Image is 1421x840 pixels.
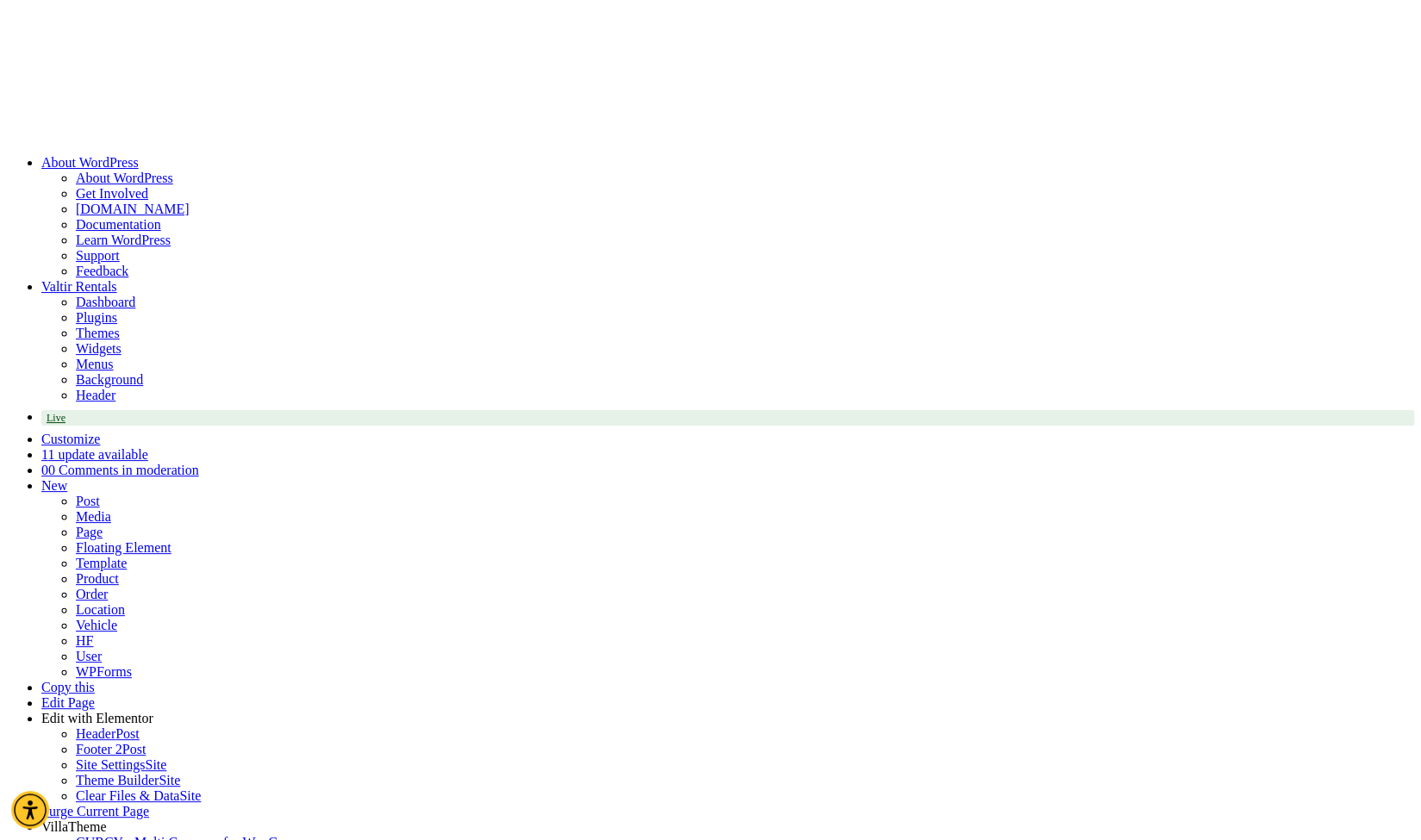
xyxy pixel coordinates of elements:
[41,804,149,818] a: Purge Current Page
[76,295,135,309] a: Dashboard
[11,791,49,829] div: Accessibility Menu
[76,494,100,508] a: Post
[76,525,103,539] a: Page
[76,388,115,402] a: Header
[76,587,108,601] a: Order
[76,773,159,787] span: Theme Builder
[41,494,1414,680] ul: New
[76,773,180,787] a: Theme BuilderSite
[41,410,1414,426] a: Live
[41,279,117,294] a: Valtir Rentals
[76,509,111,524] a: Media
[76,633,93,648] a: HF
[41,155,139,170] span: About WordPress
[41,463,48,477] span: 0
[41,711,153,725] span: Edit with Elementor
[115,726,140,741] span: Post
[76,757,166,772] a: Site SettingsSite
[76,217,161,232] a: Documentation
[76,326,120,340] a: Themes
[41,171,1414,202] ul: About WordPress
[76,171,173,185] a: About WordPress
[76,757,145,772] span: Site Settings
[41,432,100,446] a: Customize
[76,341,122,356] a: Widgets
[76,202,190,216] a: [DOMAIN_NAME]
[76,571,119,586] a: Product
[41,478,67,493] span: New
[48,463,199,477] span: 0 Comments in moderation
[159,773,180,787] span: Site
[145,757,166,772] span: Site
[41,447,47,462] span: 1
[76,540,171,555] a: Floating Element
[76,664,132,679] a: WPForms
[41,326,1414,403] ul: Valtir Rentals
[41,680,95,694] a: Copy this
[122,742,146,756] span: Post
[76,372,143,387] a: Background
[179,788,201,803] span: Site
[76,649,102,663] a: User
[41,202,1414,279] ul: About WordPress
[41,695,95,710] a: Edit Page
[76,357,114,371] a: Menus
[76,310,117,325] a: Plugins
[76,788,201,803] a: Clear Files & DataSite
[76,726,115,741] span: Header
[76,602,125,617] a: Location
[76,618,117,632] a: Vehicle
[76,248,120,263] a: Support
[76,788,179,803] span: Clear Files & Data
[76,742,122,756] span: Footer 2
[76,264,128,278] a: Feedback
[41,819,1414,835] div: VillaTheme
[76,556,127,570] a: Template
[76,726,140,741] a: HeaderPost
[76,233,171,247] a: Learn WordPress
[41,295,1414,326] ul: Valtir Rentals
[76,186,148,201] a: Get Involved
[76,742,146,756] a: Footer 2Post
[47,447,147,462] span: 1 update available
